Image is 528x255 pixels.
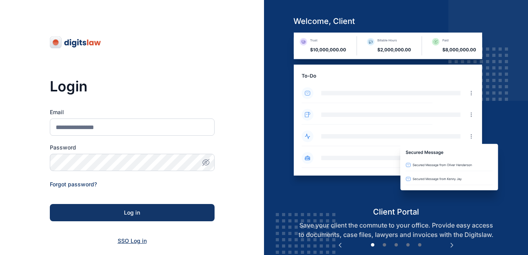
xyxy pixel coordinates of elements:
button: 2 [381,241,388,249]
button: Next [448,241,456,249]
label: Password [50,144,215,151]
button: Log in [50,204,215,221]
label: Email [50,108,215,116]
img: digitslaw-logo [50,36,102,49]
h5: welcome, client [287,16,505,27]
button: 3 [392,241,400,249]
div: Log in [62,209,202,217]
button: 4 [404,241,412,249]
button: 5 [416,241,424,249]
a: Forgot password? [50,181,97,188]
h3: Login [50,78,215,94]
button: Previous [336,241,344,249]
button: 1 [369,241,377,249]
p: Save your client the commute to your office. Provide easy access to documents, case files, lawyer... [287,220,505,239]
img: client-portal [287,33,505,206]
h5: client portal [287,206,505,217]
a: SSO Log in [118,237,147,244]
